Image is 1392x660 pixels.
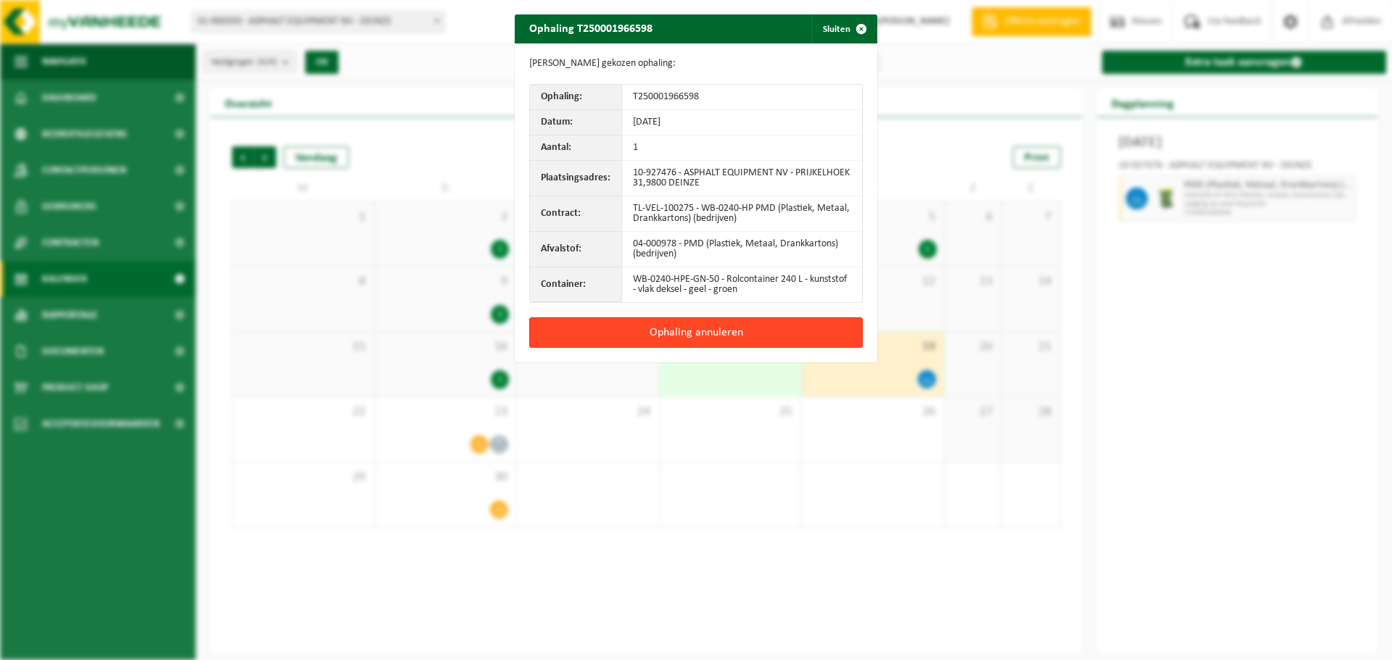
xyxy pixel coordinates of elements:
th: Container: [530,267,622,302]
td: [DATE] [622,110,862,135]
td: T250001966598 [622,85,862,110]
td: TL-VEL-100275 - WB-0240-HP PMD (Plastiek, Metaal, Drankkartons) (bedrijven) [622,196,862,232]
td: WB-0240-HPE-GN-50 - Rolcontainer 240 L - kunststof - vlak deksel - geel - groen [622,267,862,302]
h2: Ophaling T250001966598 [515,14,667,42]
th: Ophaling: [530,85,622,110]
p: [PERSON_NAME] gekozen ophaling: [529,58,863,70]
th: Contract: [530,196,622,232]
th: Afvalstof: [530,232,622,267]
button: Ophaling annuleren [529,317,863,348]
button: Sluiten [811,14,876,43]
td: 1 [622,135,862,161]
th: Plaatsingsadres: [530,161,622,196]
td: 04-000978 - PMD (Plastiek, Metaal, Drankkartons) (bedrijven) [622,232,862,267]
td: 10-927476 - ASPHALT EQUIPMENT NV - PRIJKELHOEK 31,9800 DEINZE [622,161,862,196]
th: Aantal: [530,135,622,161]
th: Datum: [530,110,622,135]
